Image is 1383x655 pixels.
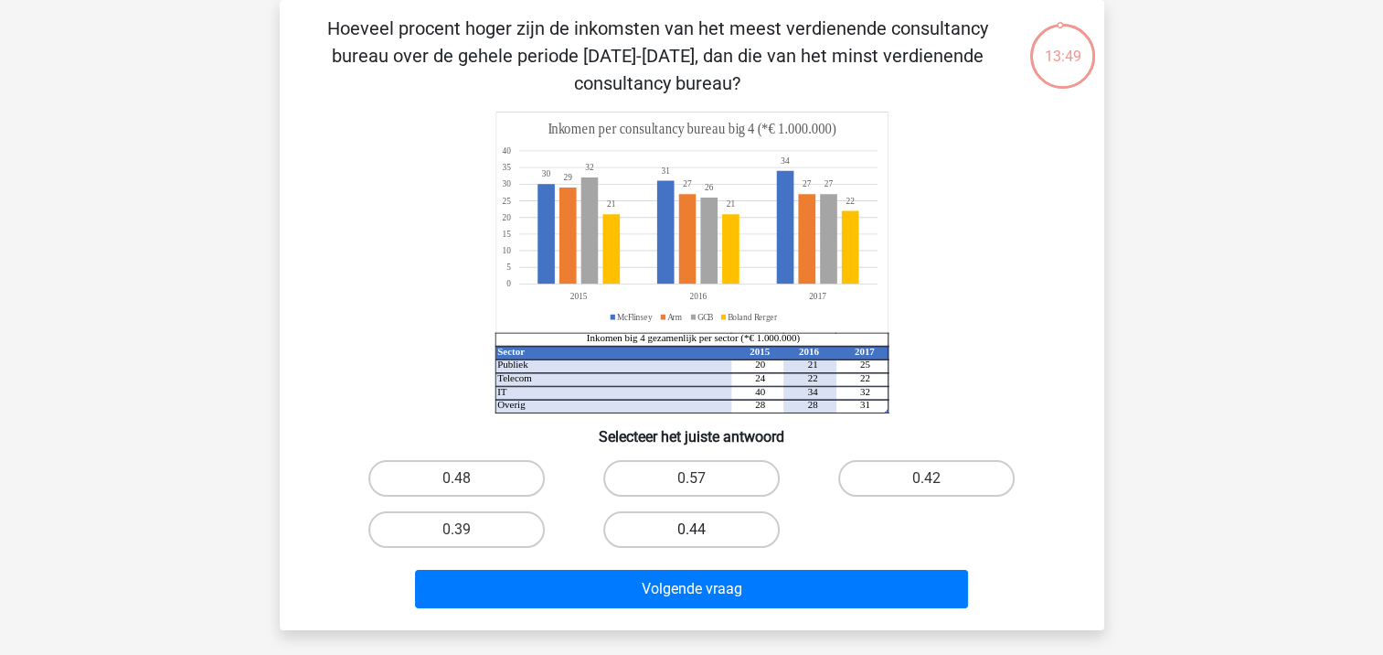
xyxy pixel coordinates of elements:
tspan: 15 [502,229,511,240]
tspan: 32 [859,386,869,397]
tspan: 10 [502,245,511,256]
tspan: 34 [807,386,817,397]
tspan: Boland Rerger [728,311,778,322]
label: 0.48 [368,460,545,497]
tspan: 34 [781,156,790,166]
tspan: Inkomen big 4 gezamenlijk per sector (*€ 1.000.000) [586,332,800,344]
tspan: 35 [502,162,511,173]
tspan: Overig [497,399,526,410]
tspan: 28 [755,399,765,410]
label: 0.39 [368,511,545,548]
tspan: 201520162017 [569,291,825,302]
tspan: 26 [704,182,713,193]
tspan: 31 [859,399,869,410]
tspan: 22 [859,372,869,383]
button: Volgende vraag [415,570,968,608]
tspan: 20 [502,211,511,222]
tspan: 25 [859,359,869,370]
p: Hoeveel procent hoger zijn de inkomsten van het meest verdienende consultancy bureau over de gehe... [309,15,1006,97]
div: 13:49 [1028,22,1097,68]
tspan: 28 [807,399,817,410]
label: 0.44 [603,511,780,548]
tspan: Sector [497,346,525,357]
tspan: Inkomen per consultancy bureau big 4 (*€ 1.000.000) [548,121,835,138]
tspan: 22 [846,195,854,206]
tspan: 31 [661,166,670,177]
tspan: GCB [697,311,714,322]
tspan: Arm [667,311,682,322]
tspan: 5 [506,262,511,273]
tspan: 27 [824,178,833,189]
tspan: 40 [502,145,511,156]
tspan: 22 [807,372,817,383]
tspan: 21 [807,359,817,370]
tspan: 24 [755,372,765,383]
tspan: 2015 [750,346,770,357]
label: 0.42 [838,460,1015,497]
tspan: 30 [502,178,511,189]
tspan: 30 [541,168,550,179]
tspan: 29 [563,172,571,183]
tspan: 20 [755,359,765,370]
tspan: 25 [502,195,511,206]
tspan: Publiek [497,359,528,370]
tspan: IT [497,386,507,397]
tspan: 32 [585,162,594,173]
tspan: Telecom [497,372,532,383]
tspan: 0 [506,278,511,289]
h6: Selecteer het juiste antwoord [309,413,1075,446]
tspan: 2121 [606,199,734,209]
tspan: 2017 [854,346,874,357]
tspan: 2016 [798,346,818,357]
tspan: 40 [755,386,765,397]
tspan: 2727 [683,178,811,189]
tspan: McFlinsey [617,311,653,322]
label: 0.57 [603,460,780,497]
